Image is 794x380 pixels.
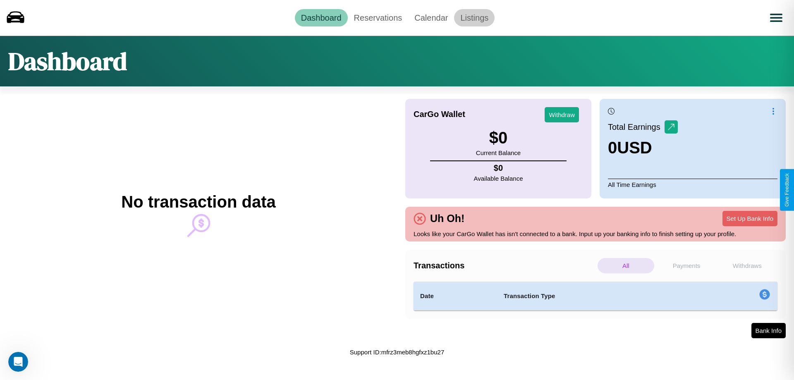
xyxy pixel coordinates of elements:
p: Payments [658,258,715,273]
p: Support ID: mfrz3meb8hgfxz1bu27 [350,347,444,358]
h3: $ 0 [476,129,521,147]
h3: 0 USD [608,139,678,157]
button: Bank Info [751,323,786,338]
p: Available Balance [474,173,523,184]
a: Reservations [348,9,409,26]
p: Withdraws [719,258,775,273]
h4: Date [420,291,490,301]
button: Set Up Bank Info [722,211,777,226]
p: All [598,258,654,273]
p: Total Earnings [608,119,665,134]
a: Calendar [408,9,454,26]
h4: $ 0 [474,163,523,173]
iframe: Intercom live chat [8,352,28,372]
p: Looks like your CarGo Wallet has isn't connected to a bank. Input up your banking info to finish ... [414,228,777,239]
p: All Time Earnings [608,179,777,190]
button: Withdraw [545,107,579,122]
a: Dashboard [295,9,348,26]
h4: Transaction Type [504,291,691,301]
h4: Transactions [414,261,595,270]
h4: CarGo Wallet [414,110,465,119]
h1: Dashboard [8,44,127,78]
a: Listings [454,9,495,26]
table: simple table [414,282,777,311]
button: Open menu [765,6,788,29]
p: Current Balance [476,147,521,158]
h2: No transaction data [121,193,275,211]
h4: Uh Oh! [426,213,469,225]
div: Give Feedback [784,173,790,207]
